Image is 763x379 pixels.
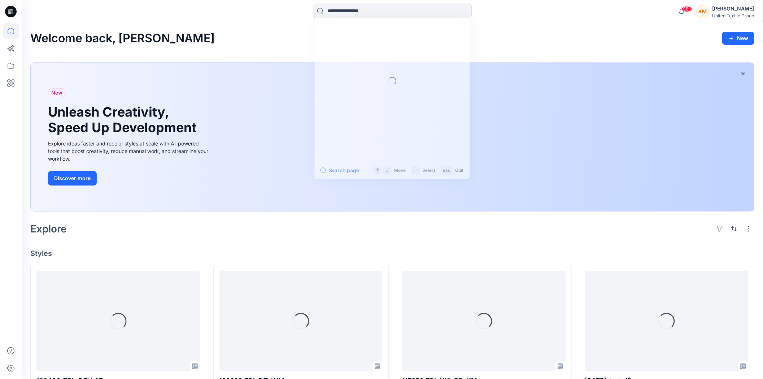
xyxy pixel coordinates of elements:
[30,223,67,235] h2: Explore
[696,5,709,18] div: KM
[30,32,215,45] h2: Welcome back, [PERSON_NAME]
[455,167,463,174] p: Quit
[48,171,97,186] button: Discover more
[394,167,406,174] p: Move
[681,6,692,12] span: 99+
[712,13,754,18] div: United Textile Group
[443,167,450,174] p: esc
[48,171,210,186] a: Discover more
[30,249,754,258] h4: Styles
[423,167,435,174] p: Select
[722,32,754,45] button: New
[320,166,359,174] button: Search page
[712,4,754,13] div: [PERSON_NAME]
[51,88,62,97] span: New
[48,104,200,135] h1: Unleash Creativity, Speed Up Development
[48,140,210,162] div: Explore ideas faster and recolor styles at scale with AI-powered tools that boost creativity, red...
